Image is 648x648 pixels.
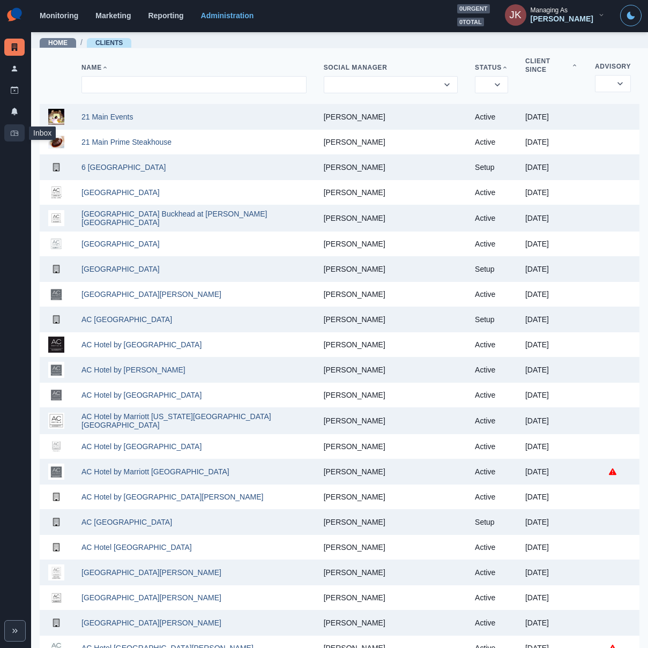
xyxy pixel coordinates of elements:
[457,4,490,13] span: 0 urgent
[525,467,578,476] p: [DATE]
[502,64,508,71] svg: Sort
[81,412,271,429] a: AC Hotel by Marriott [US_STATE][GEOGRAPHIC_DATA] [GEOGRAPHIC_DATA]
[525,290,578,299] p: [DATE]
[48,210,64,226] img: 611706158957920
[48,134,64,150] img: 223893537636841
[81,518,172,526] a: AC [GEOGRAPHIC_DATA]
[525,619,578,627] p: [DATE]
[48,539,64,555] img: 108454765856230
[81,391,202,399] a: AC Hotel by [GEOGRAPHIC_DATA]
[102,64,108,71] svg: Sort
[324,265,385,273] a: [PERSON_NAME]
[475,493,508,501] p: Active
[4,60,25,77] a: Users
[48,286,64,302] img: 191783208157294
[81,265,160,273] a: [GEOGRAPHIC_DATA]
[48,236,64,252] img: 1099810753417731
[475,467,508,476] p: Active
[48,615,64,631] img: default-building-icon.png
[81,593,221,602] a: [GEOGRAPHIC_DATA][PERSON_NAME]
[81,315,172,324] a: AC [GEOGRAPHIC_DATA]
[475,63,508,72] div: Status
[324,138,385,146] a: [PERSON_NAME]
[475,391,508,399] p: Active
[475,366,508,374] p: Active
[95,11,131,20] a: Marketing
[48,362,64,378] img: 500705193750311
[324,188,385,197] a: [PERSON_NAME]
[620,5,642,26] button: Toggle Mode
[475,214,508,222] p: Active
[80,37,83,48] span: /
[475,240,508,248] p: Active
[525,416,578,425] p: [DATE]
[475,265,508,273] p: Setup
[324,340,385,349] a: [PERSON_NAME]
[525,518,578,526] p: [DATE]
[525,593,578,602] p: [DATE]
[525,163,578,172] p: [DATE]
[324,467,385,476] a: [PERSON_NAME]
[48,261,64,277] img: default-building-icon.png
[595,62,631,71] div: Advisory
[48,184,64,200] img: 138942379504530
[81,543,192,552] a: AC Hotel [GEOGRAPHIC_DATA]
[525,391,578,399] p: [DATE]
[81,290,221,299] a: [GEOGRAPHIC_DATA][PERSON_NAME]
[81,113,133,121] a: 21 Main Events
[48,311,64,327] img: default-building-icon.png
[48,464,64,480] img: 2075141909468375
[81,340,202,349] a: AC Hotel by [GEOGRAPHIC_DATA]
[48,438,64,455] img: 105729671590131
[48,159,64,175] img: default-building-icon.png
[525,138,578,146] p: [DATE]
[475,113,508,121] p: Active
[324,214,385,222] a: [PERSON_NAME]
[475,163,508,172] p: Setup
[324,493,385,501] a: [PERSON_NAME]
[201,11,254,20] a: Administration
[81,568,221,577] a: [GEOGRAPHIC_DATA][PERSON_NAME]
[81,63,307,72] div: Name
[475,188,508,197] p: Active
[475,619,508,627] p: Active
[525,240,578,248] p: [DATE]
[324,543,385,552] a: [PERSON_NAME]
[324,240,385,248] a: [PERSON_NAME]
[4,620,26,642] button: Expand
[81,210,267,227] a: [GEOGRAPHIC_DATA] Buckhead at [PERSON_NAME][GEOGRAPHIC_DATA]
[324,518,385,526] a: [PERSON_NAME]
[81,493,263,501] a: AC Hotel by [GEOGRAPHIC_DATA][PERSON_NAME]
[525,493,578,501] p: [DATE]
[475,138,508,146] p: Active
[525,340,578,349] p: [DATE]
[324,416,385,425] a: [PERSON_NAME]
[95,39,123,47] a: Clients
[475,568,508,577] p: Active
[496,4,614,26] button: Managing As[PERSON_NAME]
[324,568,385,577] a: [PERSON_NAME]
[81,467,229,476] a: AC Hotel by Marriott [GEOGRAPHIC_DATA]
[48,109,64,125] img: 201718716556945
[475,593,508,602] p: Active
[48,514,64,530] img: default-building-icon.png
[324,593,385,602] a: [PERSON_NAME]
[81,163,166,172] a: 6 [GEOGRAPHIC_DATA]
[4,39,25,56] a: Clients
[525,366,578,374] p: [DATE]
[48,413,64,429] img: 695818547225983
[324,290,385,299] a: [PERSON_NAME]
[475,543,508,552] p: Active
[324,315,385,324] a: [PERSON_NAME]
[81,138,172,146] a: 21 Main Prime Steakhouse
[81,240,160,248] a: [GEOGRAPHIC_DATA]
[509,2,521,28] div: Jon Kratz
[525,568,578,577] p: [DATE]
[525,442,578,451] p: [DATE]
[475,340,508,349] p: Active
[48,489,64,505] img: default-building-icon.png
[40,37,131,48] nav: breadcrumb
[324,163,385,172] a: [PERSON_NAME]
[4,103,25,120] a: Notifications
[324,442,385,451] a: [PERSON_NAME]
